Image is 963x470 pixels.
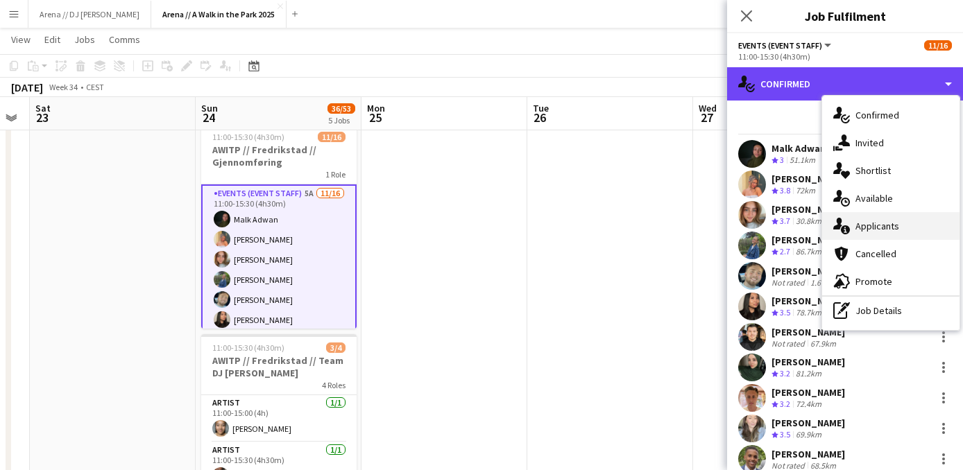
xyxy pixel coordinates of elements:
span: 26 [531,110,549,125]
span: Week 34 [46,82,80,92]
div: 5 Jobs [328,115,355,125]
div: Confirmed [727,67,963,101]
div: Not rated [772,338,808,349]
div: [PERSON_NAME] [772,173,845,185]
span: 4 Roles [322,380,346,390]
app-job-card: 11:00-15:30 (4h30m)11/16AWITP // Fredrikstad // Gjennomføring1 RoleEvents (Event Staff)5A11/1611:... [201,123,357,329]
div: Job Details [822,297,960,324]
div: 30.8km [793,216,824,227]
button: Arena // A Walk in the Park 2025 [151,1,287,28]
span: 27 [697,110,717,125]
div: 78.7km [793,307,824,319]
span: Comms [109,33,140,46]
div: [PERSON_NAME] [772,386,845,399]
div: Available [822,184,960,212]
div: 1.6km [808,277,835,288]
a: Edit [39,31,66,49]
span: 24 [199,110,218,125]
span: 3.2 [780,368,790,378]
app-card-role: Artist1/111:00-15:00 (4h)[PERSON_NAME] [201,395,357,442]
div: 86.7km [793,246,824,258]
div: 72.4km [793,399,824,410]
span: Wed [699,102,717,114]
div: Confirmed [822,101,960,129]
div: Promote [822,268,960,295]
span: 11/16 [318,132,346,142]
div: [PERSON_NAME] [772,234,845,246]
div: 72km [793,185,818,197]
div: Invited [822,129,960,157]
span: 3.5 [780,307,790,317]
a: Comms [103,31,146,49]
h3: AWITP // Fredrikstad // Team DJ [PERSON_NAME] [201,354,357,379]
div: CEST [86,82,104,92]
a: View [6,31,36,49]
span: Sun [201,102,218,114]
div: [PERSON_NAME] [772,326,845,338]
div: [PERSON_NAME] [772,417,845,429]
div: Applicants [822,212,960,240]
span: 3.7 [780,216,790,226]
span: 3.2 [780,399,790,409]
div: [PERSON_NAME] [772,203,845,216]
span: Sat [35,102,51,114]
button: Events (Event Staff) [738,40,833,51]
span: 3 [780,155,784,165]
div: Cancelled [822,240,960,268]
div: [PERSON_NAME] [772,448,845,460]
span: Edit [44,33,60,46]
span: Jobs [74,33,95,46]
span: 3.5 [780,429,790,439]
span: 2.7 [780,246,790,256]
div: 81.2km [793,368,824,380]
div: Malk Adwan [772,142,826,155]
div: 69.9km [793,429,824,441]
div: [PERSON_NAME] [772,265,845,277]
div: [PERSON_NAME] [772,356,845,368]
span: Events (Event Staff) [738,40,822,51]
span: 23 [33,110,51,125]
div: Shortlist [822,157,960,184]
span: 11:00-15:30 (4h30m) [212,342,284,353]
div: 67.9km [808,338,839,349]
h3: Job Fulfilment [727,7,963,25]
div: [DATE] [11,80,43,94]
div: [PERSON_NAME] [772,295,845,307]
h3: AWITP // Fredrikstad // Gjennomføring [201,143,357,168]
button: Arena // DJ [PERSON_NAME] [28,1,151,28]
span: 3.8 [780,185,790,195]
span: Mon [367,102,385,114]
span: 3/4 [326,342,346,353]
div: 51.1km [787,155,818,166]
div: 11:00-15:30 (4h30m) [738,51,952,62]
span: 11:00-15:30 (4h30m) [212,132,284,142]
div: Not rated [772,277,808,288]
span: Tue [533,102,549,114]
span: 36/53 [327,103,355,114]
span: View [11,33,31,46]
span: 11/16 [924,40,952,51]
span: 25 [365,110,385,125]
a: Jobs [69,31,101,49]
span: 1 Role [325,169,346,180]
